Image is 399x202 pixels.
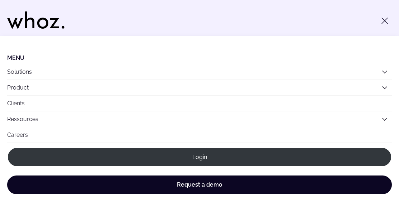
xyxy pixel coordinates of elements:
[352,155,389,192] iframe: Chatbot
[7,175,392,194] a: Request a demo
[7,64,392,80] button: Solutions
[7,80,392,95] button: Product
[378,14,392,28] button: Toggle menu
[7,111,392,127] button: Ressources
[7,127,392,143] a: Careers
[7,116,38,122] a: Ressources
[7,147,392,167] a: Login
[7,96,392,111] a: Clients
[7,84,29,91] a: Product
[7,54,392,61] li: Menu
